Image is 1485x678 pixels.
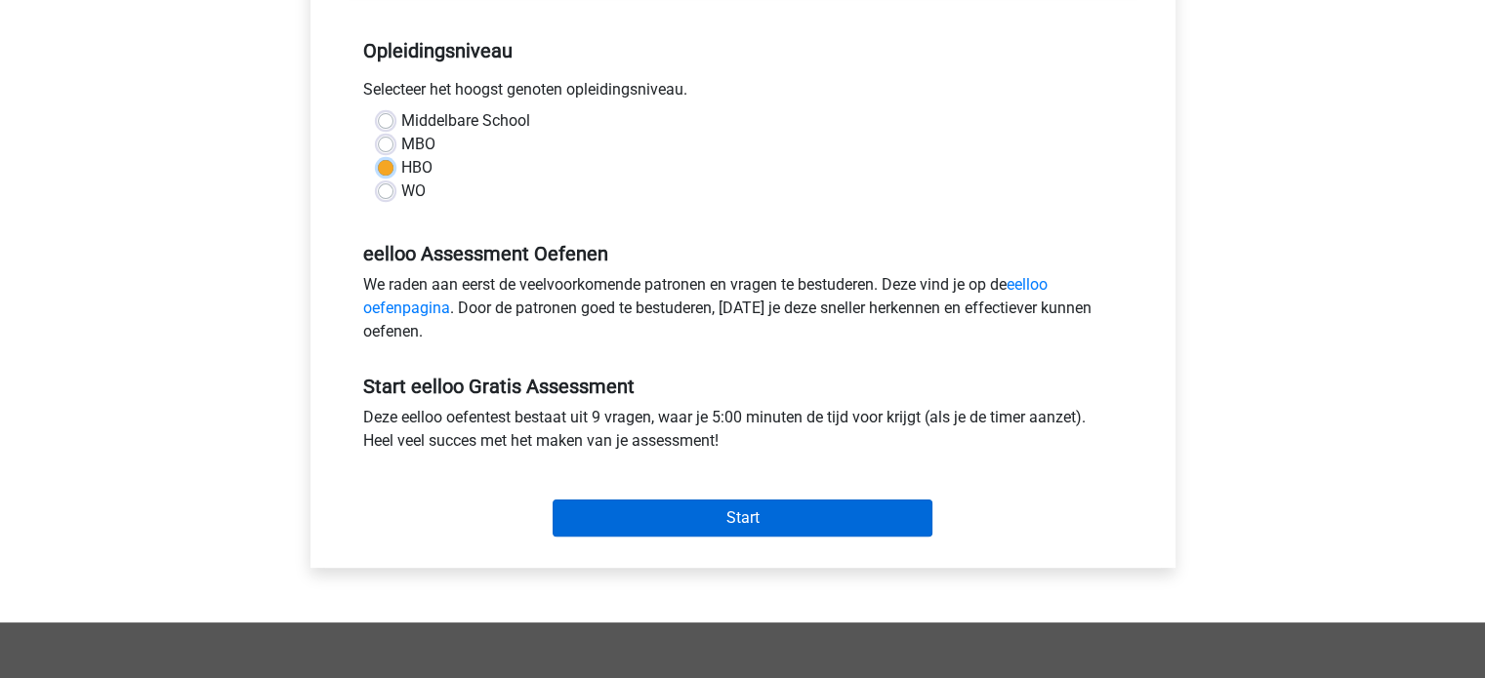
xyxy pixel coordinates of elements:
input: Start [553,499,932,537]
div: Deze eelloo oefentest bestaat uit 9 vragen, waar je 5:00 minuten de tijd voor krijgt (als je de t... [349,406,1137,460]
div: We raden aan eerst de veelvoorkomende patronen en vragen te bestuderen. Deze vind je op de . Door... [349,273,1137,351]
h5: eelloo Assessment Oefenen [363,242,1123,265]
label: WO [401,179,426,203]
h5: Opleidingsniveau [363,31,1123,70]
label: Middelbare School [401,109,530,133]
h5: Start eelloo Gratis Assessment [363,375,1123,398]
label: MBO [401,133,435,156]
div: Selecteer het hoogst genoten opleidingsniveau. [349,78,1137,109]
label: HBO [401,156,433,179]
